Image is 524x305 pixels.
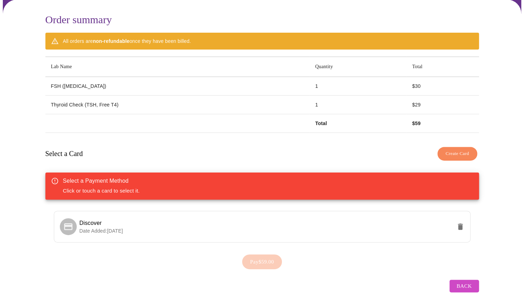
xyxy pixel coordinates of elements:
[406,77,479,96] td: $ 30
[63,35,191,47] div: All orders are once they have been billed.
[63,177,140,185] div: Select a Payment Method
[310,96,406,114] td: 1
[315,121,327,126] strong: Total
[412,121,421,126] strong: $ 59
[45,57,310,77] th: Lab Name
[63,175,140,197] div: Click or touch a card to select it.
[80,220,102,226] span: Discover
[93,38,130,44] strong: non-refundable
[446,150,469,158] span: Create Card
[45,150,83,158] h3: Select a Card
[406,96,479,114] td: $ 29
[406,57,479,77] th: Total
[310,57,406,77] th: Quantity
[456,281,472,291] span: Back
[310,77,406,96] td: 1
[45,96,310,114] td: Thyroid Check (TSH, Free T4)
[45,14,479,26] h3: Order summary
[80,228,123,234] span: Date Added: [DATE]
[449,280,479,292] button: Back
[437,147,477,161] button: Create Card
[452,218,469,235] button: delete
[45,77,310,96] td: FSH ([MEDICAL_DATA])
